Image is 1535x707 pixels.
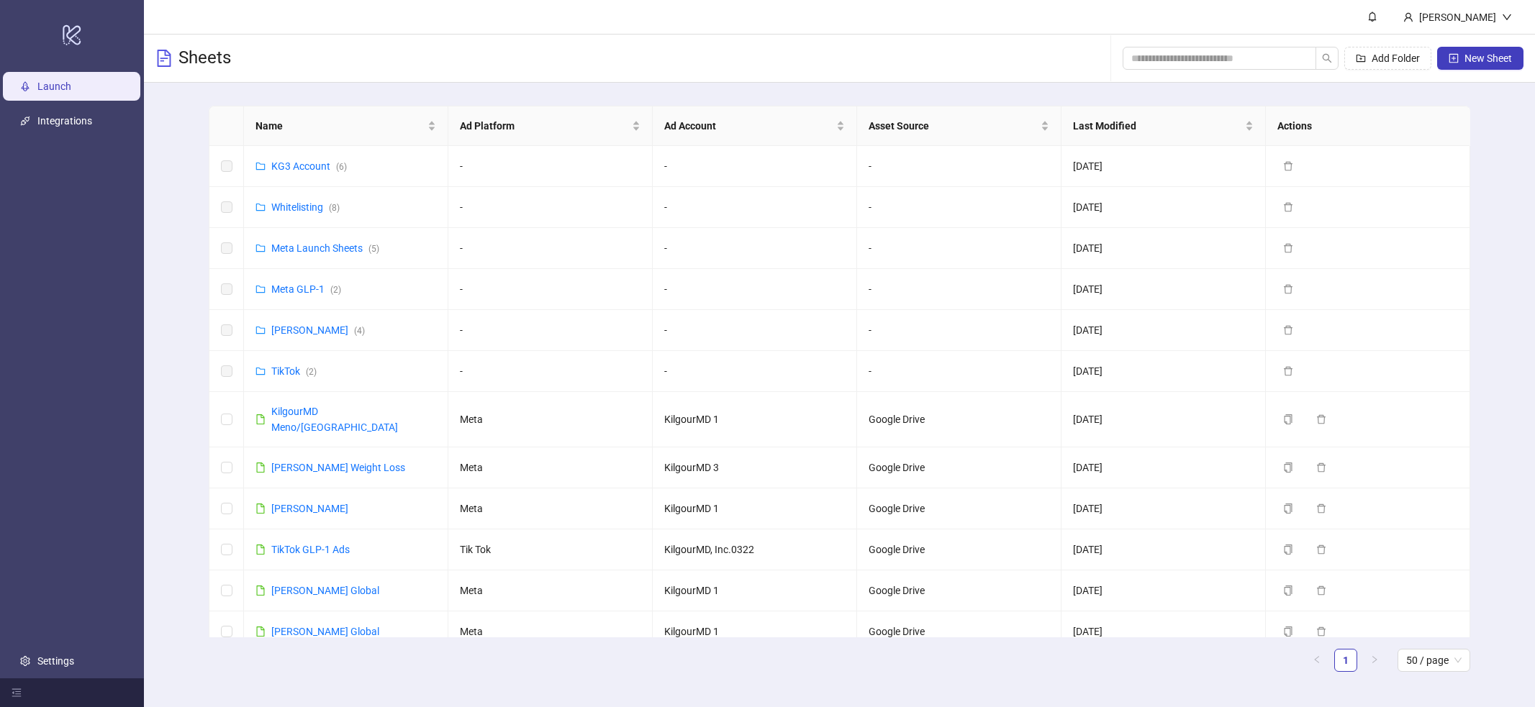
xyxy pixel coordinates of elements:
[653,269,857,310] td: -
[1305,649,1328,672] li: Previous Page
[653,529,857,570] td: KilgourMD, Inc.0322
[255,243,266,253] span: folder
[448,447,653,488] td: Meta
[448,187,653,228] td: -
[1344,47,1431,70] button: Add Folder
[1449,53,1459,63] span: plus-square
[1283,202,1293,212] span: delete
[1464,53,1512,64] span: New Sheet
[1413,9,1502,25] div: [PERSON_NAME]
[271,324,365,336] a: [PERSON_NAME](4)
[1283,585,1293,596] span: copy
[1316,585,1326,596] span: delete
[1283,462,1293,473] span: copy
[653,488,857,529] td: KilgourMD 1
[460,118,629,134] span: Ad Platform
[857,310,1061,351] td: -
[178,47,231,70] h3: Sheets
[448,351,653,392] td: -
[271,201,340,213] a: Whitelisting(8)
[1061,228,1266,269] td: [DATE]
[1283,544,1293,555] span: copy
[1061,529,1266,570] td: [DATE]
[1367,12,1377,22] span: bell
[271,365,317,377] a: TikTok(2)
[857,351,1061,392] td: -
[354,326,365,336] span: ( 4 )
[1316,503,1326,514] span: delete
[448,611,653,652] td: Meta
[1283,414,1293,424] span: copy
[1061,106,1266,146] th: Last Modified
[1372,53,1420,64] span: Add Folder
[1335,649,1357,671] a: 1
[1283,325,1293,335] span: delete
[1370,655,1379,664] span: right
[1061,488,1266,529] td: [DATE]
[1305,649,1328,672] button: left
[255,118,425,134] span: Name
[306,367,317,377] span: ( 2 )
[857,488,1061,529] td: Google Drive
[653,310,857,351] td: -
[857,187,1061,228] td: -
[653,351,857,392] td: -
[653,570,857,611] td: KilgourMD 1
[255,284,266,294] span: folder
[653,228,857,269] td: -
[37,655,74,667] a: Settings
[271,585,379,596] a: [PERSON_NAME] Global
[271,406,398,433] a: KilgourMD Meno/[GEOGRAPHIC_DATA]
[653,187,857,228] td: -
[1061,310,1266,351] td: [DATE]
[1283,366,1293,376] span: delete
[1316,462,1326,473] span: delete
[653,392,857,447] td: KilgourMD 1
[1061,447,1266,488] td: [DATE]
[368,244,379,254] span: ( 5 )
[255,544,266,555] span: file
[1283,243,1293,253] span: delete
[448,529,653,570] td: Tik Tok
[255,503,266,514] span: file
[1316,544,1326,555] span: delete
[155,50,173,67] span: file-text
[255,585,266,596] span: file
[857,392,1061,447] td: Google Drive
[653,447,857,488] td: KilgourMD 3
[1061,570,1266,611] td: [DATE]
[448,269,653,310] td: -
[653,611,857,652] td: KilgourMD 1
[244,106,448,146] th: Name
[857,106,1061,146] th: Asset Source
[271,242,379,254] a: Meta Launch Sheets(5)
[857,611,1061,652] td: Google Drive
[1061,611,1266,652] td: [DATE]
[1283,161,1293,171] span: delete
[1313,655,1321,664] span: left
[1061,187,1266,228] td: [DATE]
[1283,503,1293,514] span: copy
[1437,47,1523,70] button: New Sheet
[448,310,653,351] td: -
[255,414,266,424] span: file
[37,116,92,127] a: Integrations
[1406,649,1462,671] span: 50 / page
[857,146,1061,187] td: -
[857,269,1061,310] td: -
[1073,118,1242,134] span: Last Modified
[271,283,341,295] a: Meta GLP-1(2)
[271,626,379,637] a: [PERSON_NAME] Global
[255,366,266,376] span: folder
[857,447,1061,488] td: Google Drive
[1363,649,1386,672] li: Next Page
[653,146,857,187] td: -
[1334,649,1357,672] li: 1
[336,162,347,172] span: ( 6 )
[271,160,347,172] a: KG3 Account(6)
[1266,106,1470,146] th: Actions
[1283,284,1293,294] span: delete
[1502,12,1512,22] span: down
[1283,626,1293,637] span: copy
[664,118,833,134] span: Ad Account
